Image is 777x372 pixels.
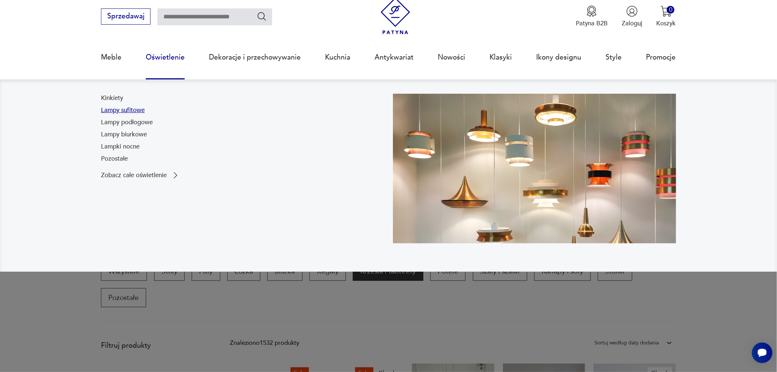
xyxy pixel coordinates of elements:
img: Ikona medalu [586,6,597,17]
div: 0 [667,6,675,14]
img: Ikona koszyka [661,6,672,17]
a: Lampki nocne [101,142,140,151]
img: a9d990cd2508053be832d7f2d4ba3cb1.jpg [393,94,676,243]
p: Koszyk [657,19,676,28]
a: Pozostałe [101,154,128,163]
p: Zaloguj [622,19,643,28]
a: Promocje [646,40,676,74]
a: Lampy biurkowe [101,130,147,139]
a: Ikona medaluPatyna B2B [576,6,608,28]
a: Sprzedawaj [101,14,151,20]
button: Sprzedawaj [101,8,151,25]
button: Szukaj [257,11,267,22]
a: Lampy sufitowe [101,106,145,115]
a: Lampy podłogowe [101,118,153,127]
a: Oświetlenie [146,40,185,74]
a: Antykwariat [375,40,413,74]
a: Meble [101,40,122,74]
button: Zaloguj [622,6,643,28]
img: Ikonka użytkownika [626,6,638,17]
a: Klasyki [490,40,512,74]
a: Nowości [438,40,466,74]
a: Kinkiety [101,94,123,103]
iframe: Smartsupp widget button [752,343,773,363]
button: Patyna B2B [576,6,608,28]
a: Zobacz całe oświetlenie [101,171,180,180]
p: Patyna B2B [576,19,608,28]
p: Zobacz całe oświetlenie [101,172,167,178]
a: Style [606,40,622,74]
a: Dekoracje i przechowywanie [209,40,301,74]
a: Ikony designu [536,40,582,74]
a: Kuchnia [325,40,350,74]
button: 0Koszyk [657,6,676,28]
